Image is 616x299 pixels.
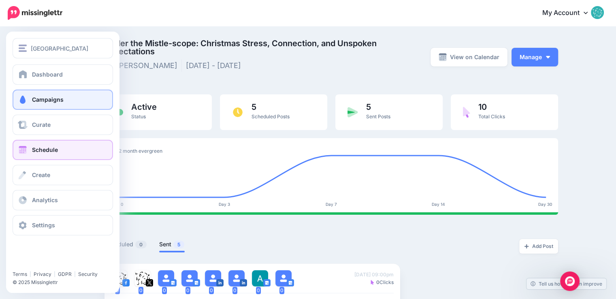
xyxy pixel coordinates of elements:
[426,202,450,207] div: Day 14
[19,45,27,52] img: menu.png
[252,103,290,111] span: 5
[13,38,113,58] button: [GEOGRAPHIC_DATA]
[371,280,374,285] img: pointer-purple-solid.png
[13,90,113,110] a: Campaigns
[173,241,184,248] span: 5
[232,287,237,294] span: 0
[252,113,290,120] span: Scheduled Posts
[131,113,146,120] span: Status
[30,271,31,277] span: |
[32,171,50,178] span: Create
[463,107,470,118] img: pointer-purple.png
[104,39,403,56] span: Under the Mistle-scope: Christmas Stress, Connection, and Unspoken Expectations
[560,271,580,291] div: Open Intercom Messenger
[13,140,113,160] a: Schedule
[205,270,221,286] img: user_default_image.png
[31,44,88,53] span: [GEOGRAPHIC_DATA]
[524,244,529,249] img: plus-grey-dark.png
[354,271,394,278] span: [DATE] 09:00pm
[279,287,284,294] span: 0
[263,279,271,286] img: google_business-square.png
[74,271,76,277] span: |
[232,107,243,118] img: clock.png
[34,271,51,277] a: Privacy
[186,60,245,72] li: [DATE] - [DATE]
[252,270,268,286] img: ACg8ocL03RYnfQma4rcVAMvuWZ3lMnjx5lQGGSDID2MHQq5ns96-c-76549.png
[54,271,55,277] span: |
[13,165,113,185] a: Create
[58,271,72,277] a: GDPR
[162,287,167,294] span: 0
[32,222,55,229] span: Settings
[534,3,604,23] a: My Account
[32,71,63,78] span: Dashboard
[8,6,62,20] img: Missinglettr
[431,48,507,66] a: View on Calendar
[371,278,394,286] span: Clicks
[131,103,157,111] span: Active
[13,278,118,286] li: © 2025 Missinglettr
[240,279,247,286] img: linkedin-square.png
[287,279,294,286] img: google_business-square.png
[146,279,153,286] img: twitter-square.png
[13,190,113,210] a: Analytics
[13,259,74,267] iframe: Twitter Follow Button
[122,279,130,286] img: facebook-square.png
[158,270,174,286] img: user_default_image.png
[32,96,64,103] span: Campaigns
[478,113,505,120] span: Total Clicks
[319,202,343,207] div: Day 7
[193,279,200,286] img: google_business-square.png
[216,279,224,286] img: linkedin-square.png
[275,270,292,286] img: user_default_image.png
[519,239,558,254] a: Add Post
[32,121,51,128] span: Curate
[185,287,190,294] span: 0
[212,202,237,207] div: Day 3
[512,48,558,66] button: Manage
[32,146,58,153] span: Schedule
[526,278,606,289] a: Tell us how we can improve
[32,196,58,203] span: Analytics
[78,271,98,277] a: Security
[139,287,143,294] span: 0
[546,56,550,58] img: arrow-down-white.png
[376,279,379,285] b: 0
[134,270,151,286] img: LcPWlgqw-63455.jpg
[104,239,147,249] a: Scheduled0
[13,271,27,277] a: Terms
[478,103,505,111] span: 10
[366,103,390,111] span: 5
[104,60,182,72] li: [PERSON_NAME]
[533,202,557,207] div: Day 30
[228,270,245,286] img: user_default_image.png
[13,115,113,135] a: Curate
[159,239,185,249] a: Sent5
[347,107,358,117] img: paper-plane-green.png
[13,215,113,235] a: Settings
[439,53,447,61] img: calendar-grey-darker.png
[181,270,198,286] img: user_default_image.png
[209,287,214,294] span: 0
[13,64,113,85] a: Dashboard
[169,279,177,286] img: google_business-square.png
[256,287,261,294] span: 0
[366,113,390,120] span: Sent Posts
[135,241,147,248] span: 0
[117,146,546,156] div: 12 month evergreen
